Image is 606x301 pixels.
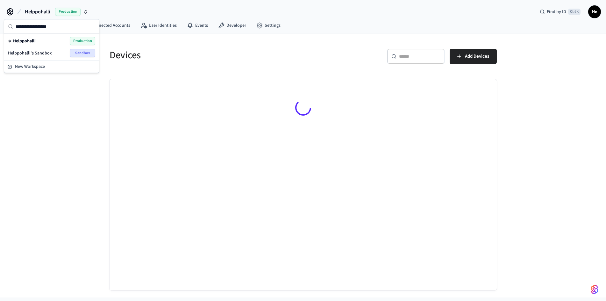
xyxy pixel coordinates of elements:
span: Production [55,8,81,16]
button: Add Devices [450,49,497,64]
span: Helppohalli's Sandbox [8,50,52,56]
span: Helppohalli [13,38,36,44]
a: Connected Accounts [78,20,135,31]
a: Events [182,20,213,31]
span: Sandbox [70,49,95,57]
button: He [588,5,601,18]
span: Production [70,37,95,45]
span: Helppohalli [25,8,50,16]
span: Ctrl K [568,9,581,15]
span: Find by ID [547,9,566,15]
a: Developer [213,20,251,31]
button: New Workspace [5,61,98,72]
span: Add Devices [465,52,489,61]
span: He [589,6,600,18]
h5: Devices [110,49,299,62]
img: SeamLogoGradient.69752ec5.svg [591,284,598,295]
div: Find by IDCtrl K [535,6,586,18]
div: Suggestions [4,34,99,61]
a: User Identities [135,20,182,31]
span: New Workspace [15,63,45,70]
a: Settings [251,20,286,31]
